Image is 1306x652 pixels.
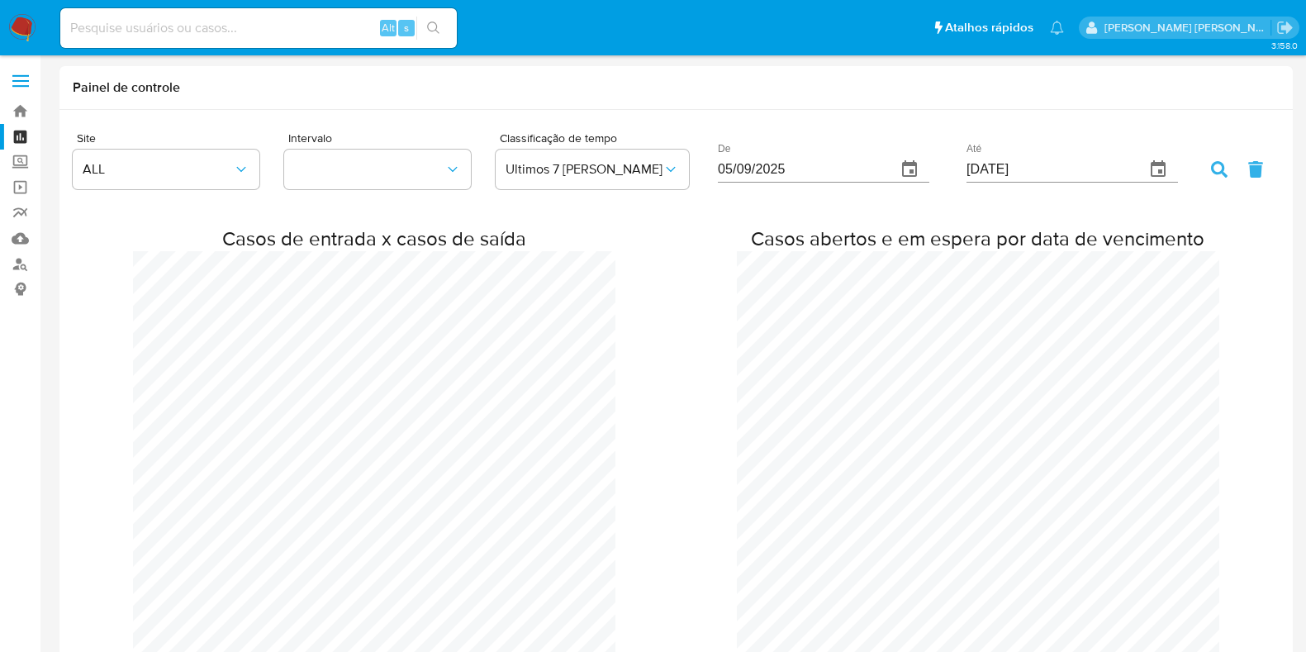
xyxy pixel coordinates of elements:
[1104,20,1271,36] p: danilo.toledo@mercadolivre.com
[73,79,1280,96] h1: Painel de controle
[496,150,689,189] button: Ultimos 7 [PERSON_NAME]
[1050,21,1064,35] a: Notificações
[966,145,981,155] label: Até
[382,20,395,36] span: Alt
[288,132,500,144] span: Intervalo
[83,161,233,178] span: ALL
[77,132,288,144] span: Site
[737,226,1219,251] h2: Casos abertos e em espera por data de vencimento
[133,226,615,251] h2: Casos de entrada x casos de saída
[416,17,450,40] button: search-icon
[404,20,409,36] span: s
[945,19,1033,36] span: Atalhos rápidos
[60,17,457,39] input: Pesquise usuários ou casos...
[1276,19,1294,36] a: Sair
[500,132,718,144] span: Classificação de tempo
[73,150,259,189] button: ALL
[718,145,731,155] label: De
[506,161,662,178] span: Ultimos 7 [PERSON_NAME]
